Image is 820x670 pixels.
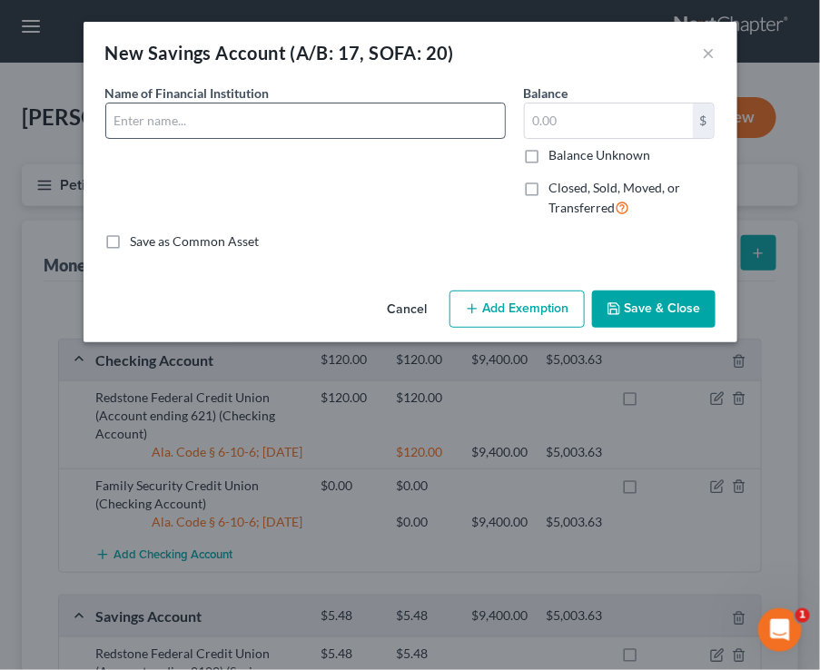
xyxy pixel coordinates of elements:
[373,292,442,329] button: Cancel
[549,146,651,164] label: Balance Unknown
[450,291,585,329] button: Add Exemption
[106,103,505,138] input: Enter name...
[758,608,802,652] iframe: Intercom live chat
[795,608,810,623] span: 1
[131,232,260,251] label: Save as Common Asset
[592,291,716,329] button: Save & Close
[524,84,568,103] label: Balance
[105,85,270,101] span: Name of Financial Institution
[105,40,455,65] div: New Savings Account (A/B: 17, SOFA: 20)
[549,180,681,215] span: Closed, Sold, Moved, or Transferred
[703,42,716,64] button: ×
[525,103,693,138] input: 0.00
[693,103,715,138] div: $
